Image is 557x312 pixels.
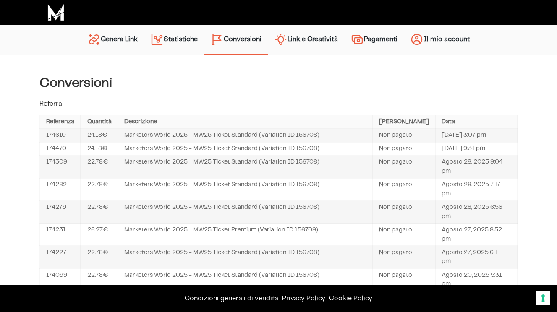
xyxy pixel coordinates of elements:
[81,224,118,246] td: 26.27€
[39,99,518,109] p: Referral
[81,268,118,291] td: 22.78€
[185,295,278,302] a: Condizioni generali di vendita
[204,29,268,49] a: Conversioni
[372,224,435,246] td: Non pagato
[372,178,435,201] td: Non pagato
[81,156,118,178] td: 22.78€
[118,224,372,246] td: Marketers World 2025 - MW25 Ticket Premium (Variation ID 156709)
[210,33,224,46] img: conversion-2.svg
[81,142,118,156] td: 24.18€
[40,115,81,129] th: Referenza
[81,201,118,224] td: 22.78€
[435,178,518,201] td: Agosto 28, 2025 7:17 pm
[350,33,364,46] img: payments.svg
[81,115,118,129] th: Quantità
[40,201,81,224] td: 174279
[268,29,344,51] a: Link e Creatività
[118,178,372,201] td: Marketers World 2025 - MW25 Ticket Standard (Variation ID 156708)
[118,142,372,156] td: Marketers World 2025 - MW25 Ticket Standard (Variation ID 156708)
[282,295,325,302] a: Privacy Policy
[81,178,118,201] td: 22.78€
[404,29,476,51] a: Il mio account
[118,115,372,129] th: Descrizione
[435,115,518,129] th: Data
[81,29,144,51] a: Genera Link
[118,129,372,142] td: Marketers World 2025 - MW25 Ticket Standard (Variation ID 156708)
[274,33,288,46] img: creativity.svg
[81,129,118,142] td: 24.18€
[40,156,81,178] td: 174309
[118,246,372,268] td: Marketers World 2025 - MW25 Ticket Standard (Variation ID 156708)
[410,33,424,46] img: account.svg
[118,201,372,224] td: Marketers World 2025 - MW25 Ticket Standard (Variation ID 156708)
[40,246,81,268] td: 174227
[118,156,372,178] td: Marketers World 2025 - MW25 Ticket Standard (Variation ID 156708)
[118,268,372,291] td: Marketers World 2025 - MW25 Ticket Standard (Variation ID 156708)
[40,178,81,201] td: 174282
[87,33,101,46] img: generate-link.svg
[435,129,518,142] td: [DATE] 3:07 pm
[435,142,518,156] td: [DATE] 9:31 pm
[40,224,81,246] td: 174231
[8,294,549,304] p: – –
[81,25,476,55] nav: Menu principale
[40,129,81,142] td: 174610
[372,142,435,156] td: Non pagato
[329,295,372,302] span: Cookie Policy
[39,75,518,91] h4: Conversioni
[372,201,435,224] td: Non pagato
[150,33,164,46] img: stats.svg
[40,268,81,291] td: 174099
[372,156,435,178] td: Non pagato
[7,279,32,304] iframe: Customerly Messenger Launcher
[536,291,550,305] button: Le tue preferenze relative al consenso per le tecnologie di tracciamento
[144,29,204,51] a: Statistiche
[372,129,435,142] td: Non pagato
[372,268,435,291] td: Non pagato
[435,201,518,224] td: Agosto 28, 2025 6:56 pm
[81,246,118,268] td: 22.78€
[435,224,518,246] td: Agosto 27, 2025 8:52 pm
[435,268,518,291] td: Agosto 20, 2025 5:31 pm
[435,246,518,268] td: Agosto 27, 2025 6:11 pm
[40,142,81,156] td: 174470
[435,156,518,178] td: Agosto 28, 2025 9:04 pm
[372,115,435,129] th: [PERSON_NAME]
[344,29,404,51] a: Pagamenti
[372,246,435,268] td: Non pagato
